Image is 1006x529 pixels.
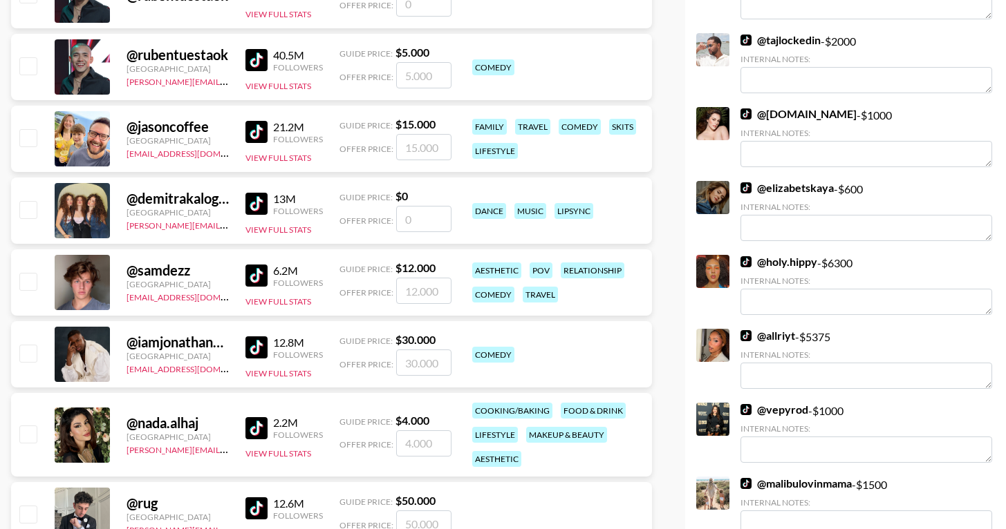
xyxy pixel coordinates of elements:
div: [GEOGRAPHIC_DATA] [127,135,229,146]
div: @ rubentuestaok [127,46,229,64]
div: - $ 600 [740,181,992,241]
span: Offer Price: [339,287,393,298]
strong: $ 15.000 [395,117,436,131]
div: food & drink [561,403,626,419]
div: family [472,119,507,135]
div: Followers [273,510,323,521]
div: Followers [273,349,323,360]
button: View Full Stats [245,368,311,378]
div: [GEOGRAPHIC_DATA] [127,279,229,289]
span: Offer Price: [339,144,393,154]
div: 13M [273,192,323,206]
a: [EMAIL_ADDRESS][DOMAIN_NAME] [127,146,266,159]
div: 21.2M [273,120,323,134]
strong: $ 12.000 [395,261,436,274]
div: [GEOGRAPHIC_DATA] [127,512,229,522]
div: Internal Notes: [740,276,992,286]
a: [PERSON_NAME][EMAIL_ADDRESS][DOMAIN_NAME] [127,74,331,87]
div: @ jasoncoffee [127,118,229,135]
input: 5.000 [396,62,451,88]
img: TikTok [245,49,268,71]
div: - $ 1000 [740,107,992,167]
a: @holy.hippy [740,255,817,269]
input: 30.000 [396,349,451,376]
div: - $ 2000 [740,33,992,93]
img: TikTok [740,404,752,415]
div: comedy [559,119,601,135]
div: comedy [472,59,514,75]
div: Followers [273,430,323,440]
strong: $ 30.000 [395,333,436,346]
div: 12.6M [273,497,323,510]
div: skits [609,119,636,135]
a: [PERSON_NAME][EMAIL_ADDRESS][DOMAIN_NAME] [127,218,331,231]
div: - $ 5375 [740,329,992,389]
div: Followers [273,278,323,288]
img: TikTok [740,35,752,46]
span: Guide Price: [339,48,393,59]
img: TikTok [740,478,752,489]
div: [GEOGRAPHIC_DATA] [127,351,229,361]
img: TikTok [245,121,268,143]
div: - $ 6300 [740,255,992,315]
input: 12.000 [396,278,451,304]
div: travel [523,287,558,302]
img: TikTok [245,193,268,215]
div: dance [472,203,506,219]
div: Followers [273,62,323,73]
div: 40.5M [273,48,323,62]
img: TikTok [740,330,752,341]
a: @tajlockedin [740,33,821,47]
img: TikTok [740,182,752,193]
div: - $ 1000 [740,403,992,463]
span: Offer Price: [339,359,393,369]
div: lifestyle [472,427,518,443]
a: @malibulovinmama [740,477,852,490]
a: @elizabetskaya [740,181,834,195]
button: View Full Stats [245,9,311,19]
div: @ demitrakalogeras [127,190,229,207]
div: @ nada.alhaj [127,414,229,432]
span: Guide Price: [339,192,393,202]
span: Offer Price: [339,72,393,82]
input: 4.000 [396,430,451,456]
div: pov [530,262,552,278]
div: aesthetic [472,262,521,278]
div: @ samdezz [127,262,229,279]
a: [EMAIL_ADDRESS][DOMAIN_NAME] [127,289,266,302]
div: Followers [273,206,323,216]
div: Internal Notes: [740,202,992,212]
div: 2.2M [273,416,323,430]
div: [GEOGRAPHIC_DATA] [127,207,229,218]
div: Internal Notes: [740,54,992,64]
a: @[DOMAIN_NAME] [740,107,857,121]
strong: $ 5.000 [395,46,429,59]
strong: $ 50.000 [395,494,436,507]
div: Internal Notes: [740,128,992,138]
span: Guide Price: [339,336,393,346]
div: @ iamjonathanpeter [127,334,229,351]
img: TikTok [245,497,268,519]
div: lipsync [555,203,593,219]
div: comedy [472,347,514,363]
button: View Full Stats [245,448,311,459]
span: Guide Price: [339,264,393,274]
span: Offer Price: [339,215,393,226]
input: 15.000 [396,134,451,160]
span: Guide Price: [339,120,393,131]
img: TikTok [245,336,268,358]
div: 12.8M [273,336,323,349]
div: makeup & beauty [526,427,607,443]
img: TikTok [245,264,268,287]
span: Offer Price: [339,439,393,450]
button: View Full Stats [245,296,311,307]
div: comedy [472,287,514,302]
div: music [514,203,546,219]
span: Guide Price: [339,497,393,507]
button: View Full Stats [245,81,311,91]
div: 6.2M [273,264,323,278]
div: aesthetic [472,451,521,467]
button: View Full Stats [245,224,311,235]
a: [EMAIL_ADDRESS][DOMAIN_NAME] [127,361,266,374]
a: [PERSON_NAME][EMAIL_ADDRESS][DOMAIN_NAME] [127,442,331,455]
